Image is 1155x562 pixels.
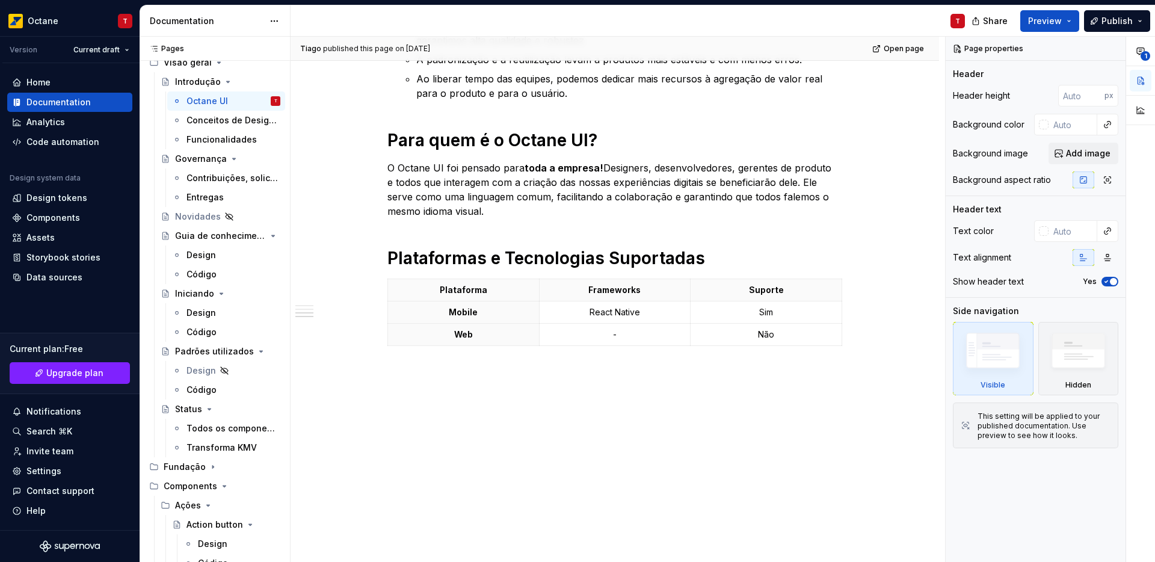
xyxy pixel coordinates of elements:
[26,252,100,264] div: Storybook stories
[28,15,58,27] div: Octane
[26,212,80,224] div: Components
[7,402,132,421] button: Notifications
[26,505,46,517] div: Help
[547,329,683,341] p: -
[1049,114,1097,135] input: Auto
[953,276,1024,288] div: Show header text
[525,162,603,174] strong: toda a empresa!
[953,305,1019,317] div: Side navigation
[26,192,87,204] div: Design tokens
[167,419,285,438] a: Todos os componentes
[186,326,217,338] div: Código
[156,400,285,419] a: Status
[144,477,285,496] div: Components
[186,191,224,203] div: Entregas
[167,303,285,323] a: Design
[1084,10,1150,32] button: Publish
[300,44,321,54] span: Tiago
[186,442,257,454] div: Transforma KMV
[26,406,81,418] div: Notifications
[26,116,65,128] div: Analytics
[869,40,929,57] a: Open page
[10,343,130,355] div: Current plan : Free
[156,207,285,226] a: Novidades
[978,412,1110,440] div: This setting will be applied to your published documentation. Use preview to see how it looks.
[387,247,842,269] h1: Plataformas e Tecnologias Suportadas
[186,249,216,261] div: Design
[7,462,132,481] a: Settings
[7,422,132,441] button: Search ⌘K
[698,329,834,341] p: Não
[156,496,285,515] div: Ações
[26,136,99,148] div: Code automation
[953,252,1011,264] div: Text alignment
[164,461,206,473] div: Fundação
[274,95,277,107] div: T
[26,271,82,283] div: Data sources
[953,90,1010,102] div: Header height
[186,172,278,184] div: Contribuições, solicitações e bugs
[698,306,834,318] p: Sim
[7,93,132,112] a: Documentation
[186,365,216,377] div: Design
[955,16,960,26] div: T
[7,208,132,227] a: Components
[175,211,221,223] div: Novidades
[167,111,285,130] a: Conceitos de Design System
[175,76,221,88] div: Introdução
[1101,15,1133,27] span: Publish
[7,442,132,461] a: Invite team
[175,345,254,357] div: Padrões utilizados
[150,15,263,27] div: Documentation
[156,72,285,91] a: Introdução
[26,76,51,88] div: Home
[1058,85,1104,107] input: Auto
[40,540,100,552] a: Supernova Logo
[175,230,266,242] div: Guia de conhecimento
[175,288,214,300] div: Iniciando
[2,8,137,34] button: OctaneT
[167,323,285,342] a: Código
[547,284,683,296] p: Frameworks
[10,173,81,183] div: Design system data
[953,203,1002,215] div: Header text
[10,45,37,55] div: Version
[73,45,120,55] span: Current draft
[186,384,217,396] div: Código
[323,44,430,54] div: published this page on [DATE]
[186,307,216,319] div: Design
[953,68,984,80] div: Header
[186,519,243,531] div: Action button
[167,188,285,207] a: Entregas
[1049,220,1097,242] input: Auto
[7,228,132,247] a: Assets
[983,15,1008,27] span: Share
[175,403,202,415] div: Status
[7,481,132,501] button: Contact support
[1066,147,1110,159] span: Add image
[179,534,285,554] a: Design
[547,306,683,318] p: React Native
[156,342,285,361] a: Padrões utilizados
[387,129,842,151] h1: Para quem é o Octane UI?
[186,114,278,126] div: Conceitos de Design System
[953,225,994,237] div: Text color
[10,362,130,384] a: Upgrade plan
[7,268,132,287] a: Data sources
[167,438,285,457] a: Transforma KMV
[26,465,61,477] div: Settings
[167,380,285,400] a: Código
[387,161,842,218] p: O Octane UI foi pensado para Designers, desenvolvedores, gerentes de produto e todos que interage...
[26,232,55,244] div: Assets
[1028,15,1062,27] span: Preview
[981,380,1005,390] div: Visible
[953,322,1033,395] div: Visible
[884,44,924,54] span: Open page
[1141,51,1150,61] span: 1
[953,174,1051,186] div: Background aspect ratio
[1083,277,1097,286] label: Yes
[167,168,285,188] a: Contribuições, solicitações e bugs
[1049,143,1118,164] button: Add image
[167,130,285,149] a: Funcionalidades
[167,245,285,265] a: Design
